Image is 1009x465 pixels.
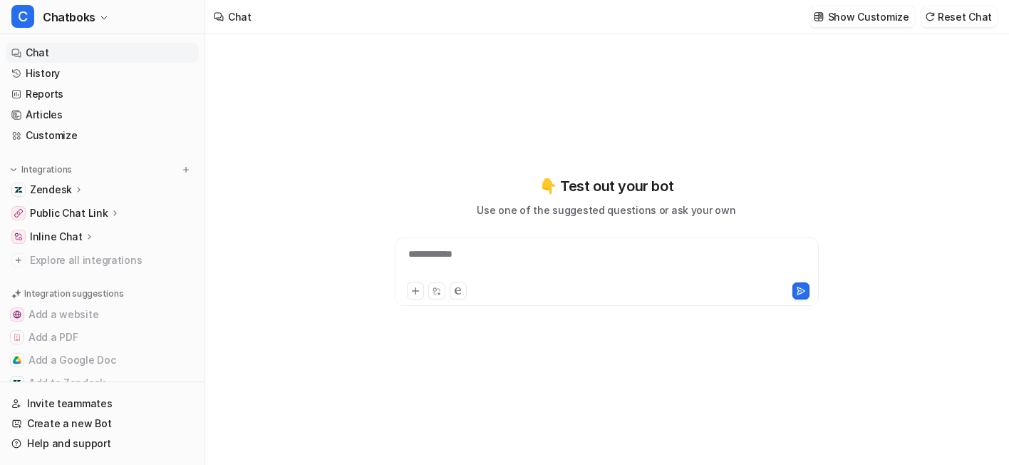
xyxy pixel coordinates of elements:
[13,379,21,387] img: Add to Zendesk
[6,434,199,454] a: Help and support
[30,206,108,220] p: Public Chat Link
[11,5,34,28] span: C
[181,165,191,175] img: menu_add.svg
[228,9,252,24] div: Chat
[14,232,23,241] img: Inline Chat
[6,163,76,177] button: Integrations
[6,63,199,83] a: History
[6,250,199,270] a: Explore all integrations
[30,183,72,197] p: Zendesk
[24,287,123,300] p: Integration suggestions
[814,11,824,22] img: customize
[14,185,23,194] img: Zendesk
[13,356,21,364] img: Add a Google Doc
[6,84,199,104] a: Reports
[6,414,199,434] a: Create a new Bot
[828,9,909,24] p: Show Customize
[14,209,23,218] img: Public Chat Link
[30,249,193,272] span: Explore all integrations
[809,6,915,27] button: Show Customize
[6,349,199,372] button: Add a Google DocAdd a Google Doc
[21,164,72,175] p: Integrations
[11,253,26,267] img: explore all integrations
[13,310,21,319] img: Add a website
[921,6,998,27] button: Reset Chat
[43,7,95,27] span: Chatboks
[477,203,735,218] p: Use one of the suggested questions or ask your own
[6,394,199,414] a: Invite teammates
[13,333,21,342] img: Add a PDF
[30,230,83,244] p: Inline Chat
[6,303,199,326] button: Add a websiteAdd a website
[6,326,199,349] button: Add a PDFAdd a PDF
[9,165,19,175] img: expand menu
[925,11,935,22] img: reset
[6,105,199,125] a: Articles
[6,372,199,394] button: Add to ZendeskAdd to Zendesk
[6,126,199,145] a: Customize
[539,175,673,197] p: 👇 Test out your bot
[6,43,199,63] a: Chat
